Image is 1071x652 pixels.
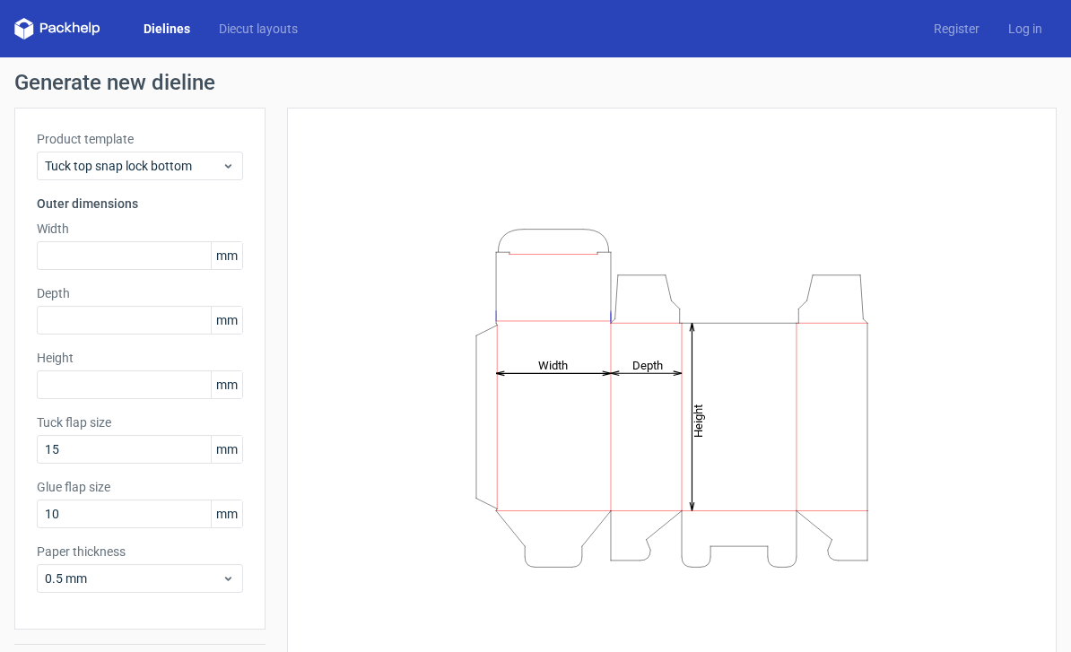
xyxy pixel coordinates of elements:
[37,220,243,238] label: Width
[45,157,222,175] span: Tuck top snap lock bottom
[919,20,994,38] a: Register
[37,543,243,561] label: Paper thickness
[37,195,243,213] h3: Outer dimensions
[211,242,242,269] span: mm
[37,349,243,367] label: Height
[632,358,663,371] tspan: Depth
[211,307,242,334] span: mm
[37,130,243,148] label: Product template
[692,404,705,437] tspan: Height
[211,371,242,398] span: mm
[129,20,205,38] a: Dielines
[211,436,242,463] span: mm
[14,72,1057,93] h1: Generate new dieline
[538,358,568,371] tspan: Width
[45,569,222,587] span: 0.5 mm
[211,500,242,527] span: mm
[994,20,1057,38] a: Log in
[37,413,243,431] label: Tuck flap size
[205,20,312,38] a: Diecut layouts
[37,284,243,302] label: Depth
[37,478,243,496] label: Glue flap size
